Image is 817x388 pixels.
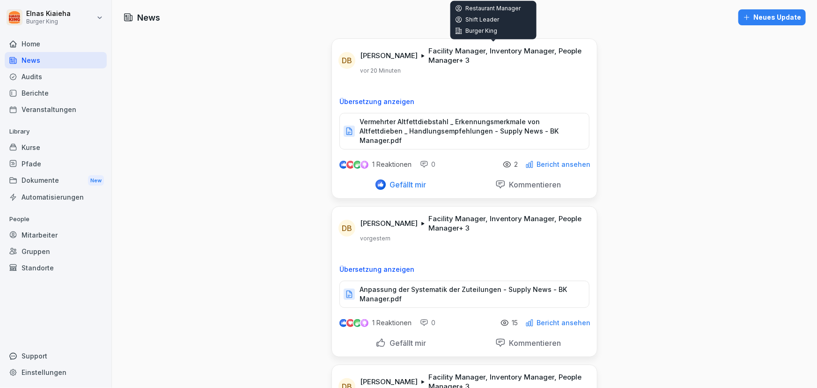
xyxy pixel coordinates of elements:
[5,124,107,139] p: Library
[5,68,107,85] a: Audits
[5,139,107,156] a: Kurse
[5,260,107,276] a: Standorte
[353,161,361,169] img: celebrate
[5,101,107,118] a: Veranstaltungen
[361,160,368,169] img: inspiring
[340,161,347,168] img: like
[512,319,518,327] p: 15
[5,36,107,52] a: Home
[537,161,590,168] p: Bericht ansehen
[5,227,107,243] a: Mitarbeiter
[340,319,347,327] img: like
[5,364,107,381] a: Einstellungen
[361,319,368,327] img: inspiring
[360,51,418,60] p: [PERSON_NAME]
[26,18,71,25] p: Burger King
[360,235,390,242] p: vorgestern
[738,9,806,25] button: Neues Update
[428,214,586,233] p: Facility Manager, Inventory Manager, People Manager + 3
[347,161,354,168] img: love
[339,52,355,69] div: DB
[5,243,107,260] a: Gruppen
[339,266,589,273] p: Übersetzung anzeigen
[743,12,801,22] div: Neues Update
[5,156,107,172] a: Pfade
[5,212,107,227] p: People
[455,16,532,23] p: Shift Leader
[5,348,107,364] div: Support
[339,98,589,105] p: Übersetzung anzeigen
[455,27,532,35] p: Burger King
[360,285,580,304] p: Anpassung der Systematik der Zuteilungen - Supply News - BK Manager.pdf
[5,189,107,205] a: Automatisierungen
[360,377,418,387] p: [PERSON_NAME]
[353,319,361,327] img: celebrate
[347,320,354,327] img: love
[88,175,104,186] div: New
[506,180,561,189] p: Kommentieren
[372,161,412,168] p: 1 Reaktionen
[339,292,589,302] a: Anpassung der Systematik der Zuteilungen - Supply News - BK Manager.pdf
[372,319,412,327] p: 1 Reaktionen
[339,129,589,139] a: Vermehrter Altfettdiebstahl _ Erkennungsmerkmale von Altfettdieben _ Handlungsempfehlungen - Supp...
[514,161,518,168] p: 2
[420,160,435,169] div: 0
[5,52,107,68] a: News
[360,67,401,75] p: vor 20 Minuten
[537,319,590,327] p: Bericht ansehen
[386,338,426,348] p: Gefällt mir
[386,180,426,189] p: Gefällt mir
[339,220,355,237] div: DB
[420,318,435,328] div: 0
[5,172,107,189] div: Dokumente
[455,5,532,12] p: Restaurant Manager
[26,10,71,18] p: Elnas Kiaieha
[506,338,561,348] p: Kommentieren
[428,46,586,65] p: Facility Manager, Inventory Manager, People Manager + 3
[137,11,160,24] h1: News
[5,85,107,101] a: Berichte
[360,219,418,228] p: [PERSON_NAME]
[360,117,580,145] p: Vermehrter Altfettdiebstahl _ Erkennungsmerkmale von Altfettdieben _ Handlungsempfehlungen - Supp...
[5,172,107,189] a: DokumenteNew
